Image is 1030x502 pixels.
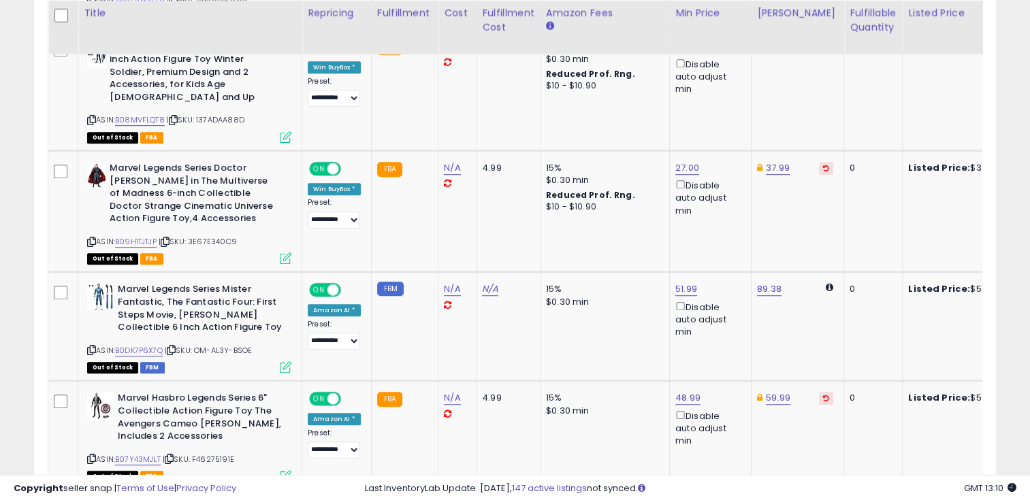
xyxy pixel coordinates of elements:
[444,161,460,175] a: N/A
[310,393,327,405] span: ON
[339,393,361,405] span: OFF
[546,174,659,186] div: $0.30 min
[675,408,741,448] div: Disable auto adjust min
[908,391,970,404] b: Listed Price:
[310,284,327,296] span: ON
[140,132,163,144] span: FBA
[87,162,291,263] div: ASIN:
[87,40,291,141] div: ASIN:
[757,282,782,296] a: 89.38
[850,283,892,295] div: 0
[908,282,970,295] b: Listed Price:
[14,482,63,495] strong: Copyright
[908,162,1021,174] div: $37.99
[850,392,892,404] div: 0
[308,429,361,459] div: Preset:
[115,236,157,248] a: B09H1TJTJP
[115,345,163,356] a: B0DK7P6X7Q
[308,61,361,73] div: Win BuyBox *
[339,284,361,296] span: OFF
[339,163,361,175] span: OFF
[546,6,664,20] div: Amazon Fees
[365,482,1016,495] div: Last InventoryLab Update: [DATE], not synced.
[308,6,366,20] div: Repricing
[87,283,114,310] img: 41mOSGv-QLL._SL40_.jpg
[908,283,1021,295] div: $51.99
[675,161,699,175] a: 27.00
[546,296,659,308] div: $0.30 min
[908,6,1026,20] div: Listed Price
[87,162,106,189] img: 41ZxQznJWaL._SL40_.jpg
[310,163,327,175] span: ON
[482,282,498,296] a: N/A
[377,392,402,407] small: FBA
[908,392,1021,404] div: $59.99
[110,162,275,229] b: Marvel Legends Series Doctor [PERSON_NAME] in The Multiverse of Madness 6-inch Collectible Doctor...
[546,68,635,80] b: Reduced Prof. Rng.
[675,282,697,296] a: 51.99
[546,20,554,33] small: Amazon Fees.
[546,283,659,295] div: 15%
[308,77,361,107] div: Preset:
[118,392,283,446] b: Marvel Hasbro Legends Series 6" Collectible Action Figure Toy The Avengers Cameo [PERSON_NAME], I...
[546,162,659,174] div: 15%
[444,282,460,296] a: N/A
[482,162,530,174] div: 4.99
[546,405,659,417] div: $0.30 min
[110,40,275,107] b: Marvel Legends Series Avengers 6-inch Action Figure Toy Winter Soldier, Premium Design and 2 Acce...
[140,362,165,373] span: FBM
[546,392,659,404] div: 15%
[850,162,892,174] div: 0
[766,391,790,405] a: 59.99
[512,482,587,495] a: 147 active listings
[546,201,659,213] div: $10 - $10.90
[675,178,741,217] div: Disable auto adjust min
[377,162,402,177] small: FBA
[163,454,234,465] span: | SKU: F46275191E
[757,6,838,20] div: [PERSON_NAME]
[964,482,1016,495] span: 2025-10-14 13:10 GMT
[675,6,745,20] div: Min Price
[675,56,741,96] div: Disable auto adjust min
[444,391,460,405] a: N/A
[482,392,530,404] div: 4.99
[118,283,283,337] b: Marvel Legends Series Mister Fantastic, The Fantastic Four: First Steps Movie, [PERSON_NAME] Coll...
[308,320,361,350] div: Preset:
[167,114,244,125] span: | SKU: 137ADAA88D
[675,299,741,339] div: Disable auto adjust min
[675,391,701,405] a: 48.99
[850,6,897,35] div: Fulfillable Quantity
[84,6,296,20] div: Title
[308,198,361,229] div: Preset:
[908,161,970,174] b: Listed Price:
[115,454,161,465] a: B07Y43MJLT
[444,6,470,20] div: Cost
[87,283,291,371] div: ASIN:
[176,482,236,495] a: Privacy Policy
[377,282,404,296] small: FBM
[87,253,138,265] span: All listings that are currently out of stock and unavailable for purchase on Amazon
[159,236,237,247] span: | SKU: 3E67E340C9
[546,80,659,92] div: $10 - $10.90
[377,6,432,20] div: Fulfillment
[14,482,236,495] div: seller snap | |
[546,189,635,201] b: Reduced Prof. Rng.
[116,482,174,495] a: Terms of Use
[87,362,138,373] span: All listings that are currently out of stock and unavailable for purchase on Amazon
[115,114,165,126] a: B08MVFLQT8
[165,345,252,356] span: | SKU: OM-AL3Y-BSOE
[766,161,790,175] a: 37.99
[482,6,534,35] div: Fulfillment Cost
[140,253,163,265] span: FBA
[87,392,114,419] img: 41GsvN5ABuL._SL40_.jpg
[87,132,138,144] span: All listings that are currently out of stock and unavailable for purchase on Amazon
[308,413,361,425] div: Amazon AI *
[546,53,659,65] div: $0.30 min
[308,304,361,316] div: Amazon AI *
[308,183,361,195] div: Win BuyBox *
